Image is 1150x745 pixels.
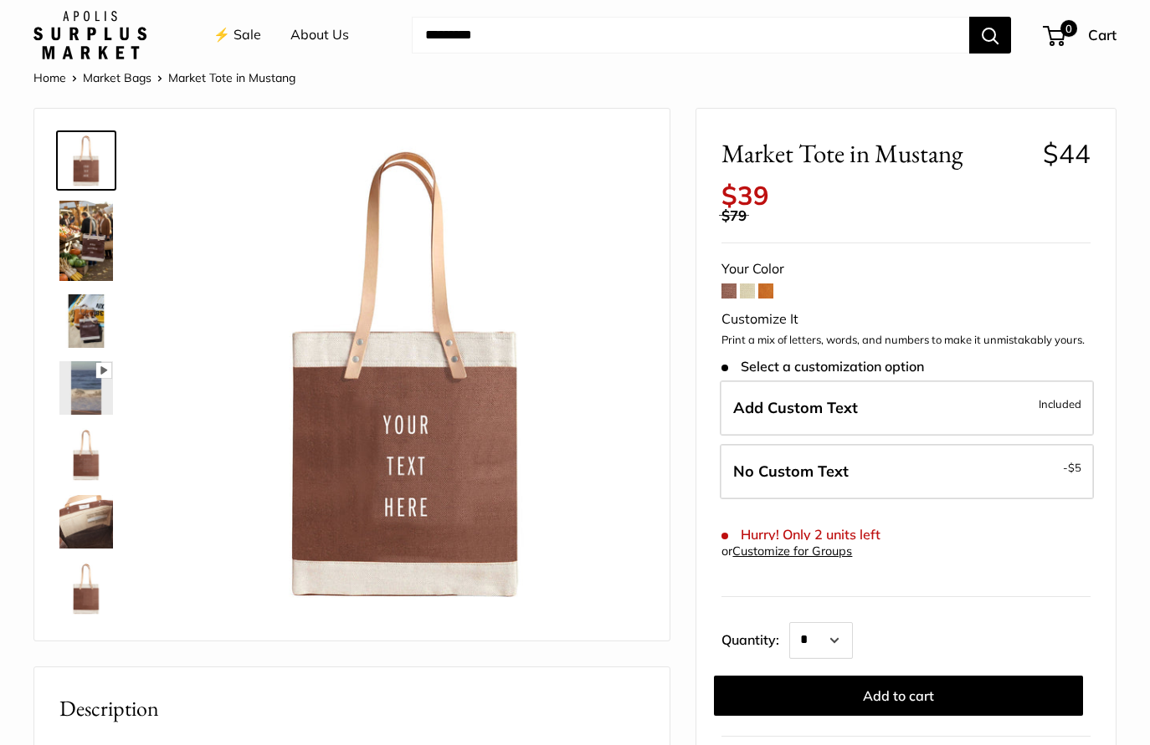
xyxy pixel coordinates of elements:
[1043,137,1091,170] span: $44
[56,197,116,284] a: Market Tote in Mustang
[59,294,113,348] img: Market Tote in Mustang
[721,359,923,375] span: Select a customization option
[720,444,1094,499] label: Leave Blank
[714,676,1083,716] button: Add to cart
[59,562,113,615] img: Market Tote in Mustang
[721,207,747,224] span: $79
[1060,20,1077,37] span: 0
[733,462,849,481] span: No Custom Text
[59,361,113,415] img: Market Tote in Mustang
[1063,457,1081,477] span: -
[59,428,113,482] img: Market Tote in Mustang
[59,495,113,549] img: Market Tote in Mustang
[33,11,146,59] img: Apolis: Surplus Market
[59,201,113,281] img: Market Tote in Mustang
[720,380,1094,436] label: Add Custom Text
[56,559,116,619] a: Market Tote in Mustang
[721,540,852,563] div: or
[1039,394,1081,414] span: Included
[1045,22,1117,48] a: 0 Cart
[721,138,1029,169] span: Market Tote in Mustang
[721,257,1091,282] div: Your Color
[56,425,116,485] a: Market Tote in Mustang
[290,23,349,48] a: About Us
[168,70,295,85] span: Market Tote in Mustang
[1088,26,1117,43] span: Cart
[168,134,644,610] img: Market Tote in Mustang
[59,692,644,725] h2: Description
[721,307,1091,332] div: Customize It
[412,17,969,54] input: Search...
[969,17,1011,54] button: Search
[59,134,113,187] img: Market Tote in Mustang
[83,70,151,85] a: Market Bags
[56,291,116,351] a: Market Tote in Mustang
[33,70,66,85] a: Home
[56,492,116,552] a: Market Tote in Mustang
[721,179,769,212] span: $39
[56,358,116,418] a: Market Tote in Mustang
[33,67,295,89] nav: Breadcrumb
[56,130,116,191] a: Market Tote in Mustang
[721,527,880,543] span: Hurry! Only 2 units left
[721,332,1091,349] p: Print a mix of letters, words, and numbers to make it unmistakably yours.
[732,543,852,559] a: Customize for Groups
[213,23,261,48] a: ⚡️ Sale
[733,398,858,417] span: Add Custom Text
[1068,461,1081,474] span: $5
[721,617,789,659] label: Quantity:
